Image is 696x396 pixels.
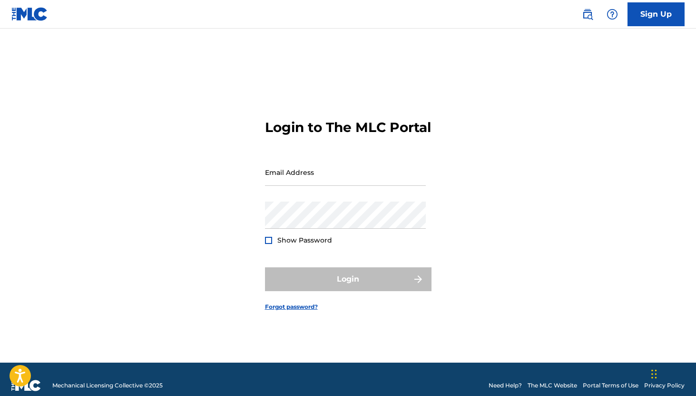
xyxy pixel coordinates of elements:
span: Mechanical Licensing Collective © 2025 [52,381,163,390]
img: help [607,9,618,20]
a: Public Search [578,5,597,24]
img: search [582,9,593,20]
a: Portal Terms of Use [583,381,638,390]
a: The MLC Website [528,381,577,390]
a: Need Help? [489,381,522,390]
a: Forgot password? [265,303,318,311]
h3: Login to The MLC Portal [265,119,431,136]
iframe: Chat Widget [648,350,696,396]
span: Show Password [277,236,332,244]
img: MLC Logo [11,7,48,21]
img: logo [11,380,41,391]
div: Help [603,5,622,24]
a: Privacy Policy [644,381,685,390]
a: Sign Up [627,2,685,26]
div: Drag [651,360,657,388]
